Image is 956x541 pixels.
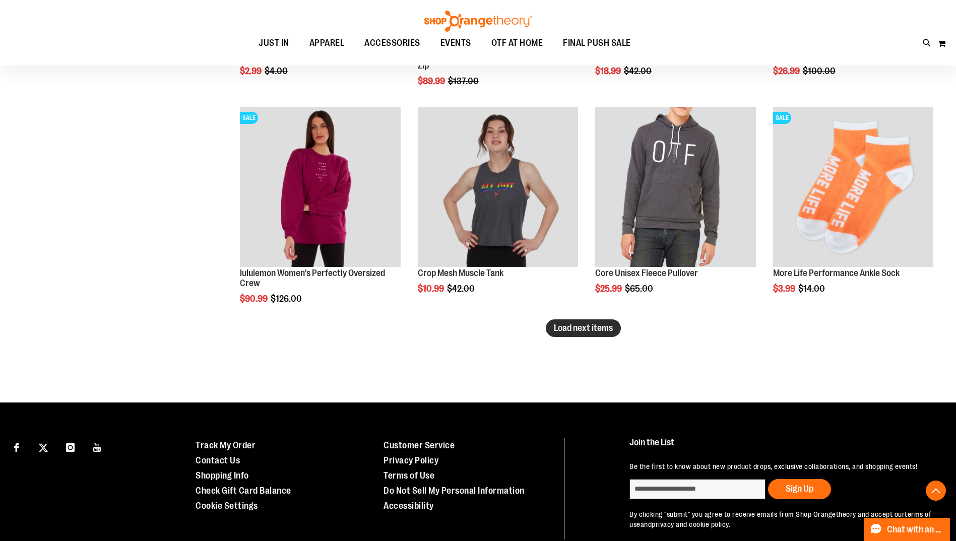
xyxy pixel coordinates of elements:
span: OTF AT HOME [491,32,543,54]
button: Sign Up [768,479,831,499]
span: $26.99 [773,66,801,76]
span: FINAL PUSH SALE [563,32,631,54]
span: $42.00 [447,284,476,294]
input: enter email [629,479,766,499]
a: More Life Performance Ankle Sock [773,268,900,278]
a: Do Not Sell My Personal Information [384,486,525,496]
span: ACCESSORIES [364,32,420,54]
button: Load next items [546,319,621,337]
a: Cookie Settings [196,501,258,511]
a: ACCESSORIES [354,32,430,55]
span: Load next items [554,323,613,333]
a: lululemon Women's Perfectly Oversized Crew [240,268,385,288]
span: EVENTS [440,32,471,54]
img: Product image for More Life Performance Ankle Sock [773,107,933,267]
a: Visit our Youtube page [89,438,106,455]
span: JUST IN [259,32,289,54]
a: EVENTS [430,32,481,55]
span: APPAREL [309,32,345,54]
span: $2.99 [240,66,263,76]
a: Shopping Info [196,470,249,481]
span: Chat with an Expert [887,525,944,534]
div: product [768,102,938,319]
a: FINAL PUSH SALE [553,32,641,54]
span: $65.00 [625,284,655,294]
a: Track My Order [196,440,256,450]
a: JUST IN [248,32,299,55]
a: Customer Service [384,440,455,450]
div: product [590,102,760,319]
a: privacy and cookie policy. [652,520,730,528]
img: Twitter [39,443,48,452]
h4: Join the List [629,438,933,456]
span: $90.99 [240,294,269,304]
a: Privacy Policy [384,455,438,465]
span: $25.99 [595,284,623,294]
img: Shop Orangetheory [423,11,534,32]
img: Product image for Crop Mesh Muscle Tank [418,107,578,267]
div: product [235,102,405,329]
a: Product image for More Life Performance Ankle SockSALE [773,107,933,268]
span: $10.99 [418,284,445,294]
a: Visit our Facebook page [8,438,25,455]
span: $137.00 [448,76,480,86]
span: $100.00 [803,66,837,76]
button: Chat with an Expert [864,518,950,541]
span: $3.99 [773,284,797,294]
a: Product image for Crop Mesh Muscle Tank [418,107,578,268]
a: Visit our X page [35,438,52,455]
span: SALE [240,112,258,124]
a: Accessibility [384,501,434,511]
a: Contact Us [196,455,240,465]
a: Core Unisex Fleece Pullover [595,268,698,278]
a: Product image for lululemon Womens Perfectly Oversized CrewSALE [240,107,400,268]
img: Product image for Core Unisex Fleece Pullover [595,107,755,267]
a: Terms of Use [384,470,434,481]
span: $14.00 [798,284,826,294]
a: lululemon Women's Scuba Oversized Half-Zip [418,50,570,71]
span: Sign Up [786,484,813,494]
div: product [413,102,583,319]
button: Back To Top [926,481,946,501]
a: Product image for Core Unisex Fleece Pullover [595,107,755,268]
a: APPAREL [299,32,355,55]
a: Check Gift Card Balance [196,486,291,496]
a: OTF AT HOME [481,32,553,55]
span: SALE [773,112,791,124]
a: Visit our Instagram page [61,438,79,455]
p: By clicking "submit" you agree to receive emails from Shop Orangetheory and accept our and [629,509,933,529]
a: terms of use [629,510,931,528]
span: $42.00 [624,66,653,76]
img: Product image for lululemon Womens Perfectly Oversized Crew [240,107,400,267]
span: $18.99 [595,66,622,76]
span: $89.99 [418,76,447,86]
a: Crop Mesh Muscle Tank [418,268,503,278]
p: Be the first to know about new product drops, exclusive collaborations, and shopping events! [629,461,933,471]
span: $4.00 [265,66,289,76]
span: $126.00 [271,294,303,304]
